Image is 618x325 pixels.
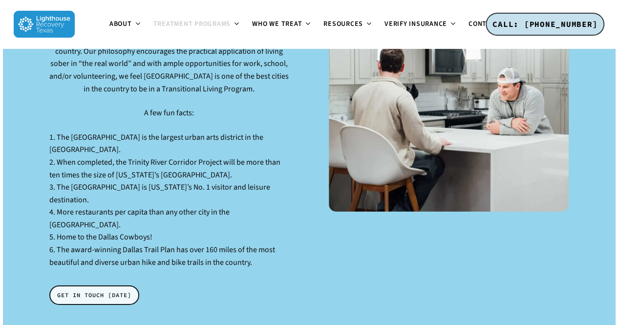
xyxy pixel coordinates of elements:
span: Contact [469,19,499,29]
span: Resources [323,19,363,29]
span: GET IN TOUCH [DATE] [57,290,131,300]
a: CALL: [PHONE_NUMBER] [486,13,604,36]
span: CALL: [PHONE_NUMBER] [492,19,597,29]
a: About [104,21,148,28]
a: GET IN TOUCH [DATE] [49,285,139,305]
span: Verify Insurance [384,19,447,29]
a: Contact [463,21,514,28]
p: 1. The [GEOGRAPHIC_DATA] is the largest urban arts district in the [GEOGRAPHIC_DATA]. 2. When com... [49,131,289,269]
a: Who We Treat [246,21,318,28]
a: Resources [318,21,379,28]
a: Treatment Programs [148,21,247,28]
p: A few fun facts: [49,107,289,131]
img: Lighthouse Recovery Texas [14,11,75,38]
span: Treatment Programs [153,19,231,29]
span: Who We Treat [252,19,302,29]
a: Verify Insurance [379,21,463,28]
p: Lighthouse works with residents and their families from around the country. Our philosophy encour... [49,33,289,107]
span: About [109,19,132,29]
